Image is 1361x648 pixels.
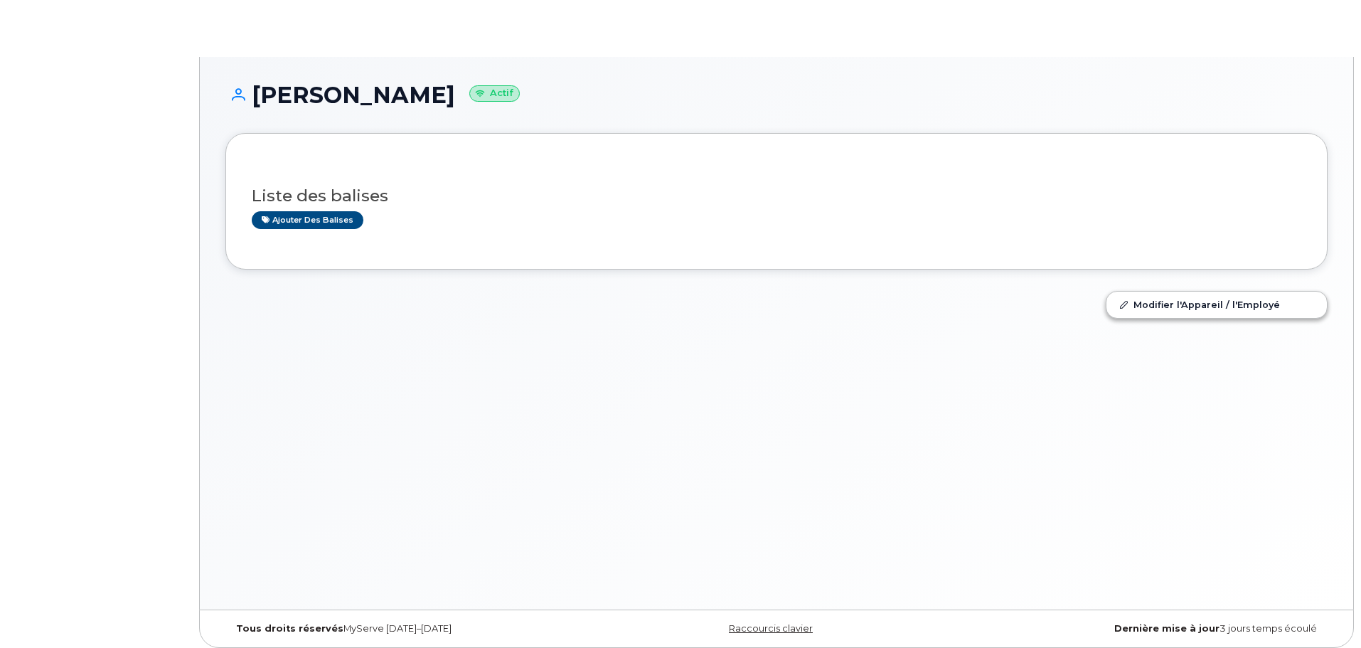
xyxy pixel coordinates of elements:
a: Modifier l'Appareil / l'Employé [1106,292,1327,317]
a: Ajouter des balises [252,211,363,229]
h3: Liste des balises [252,187,1301,205]
a: Raccourcis clavier [729,623,813,634]
div: 3 jours temps écoulé [960,623,1328,634]
strong: Tous droits réservés [236,623,343,634]
div: MyServe [DATE]–[DATE] [225,623,593,634]
h1: [PERSON_NAME] [225,83,1328,107]
small: Actif [469,85,520,102]
strong: Dernière mise à jour [1114,623,1219,634]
